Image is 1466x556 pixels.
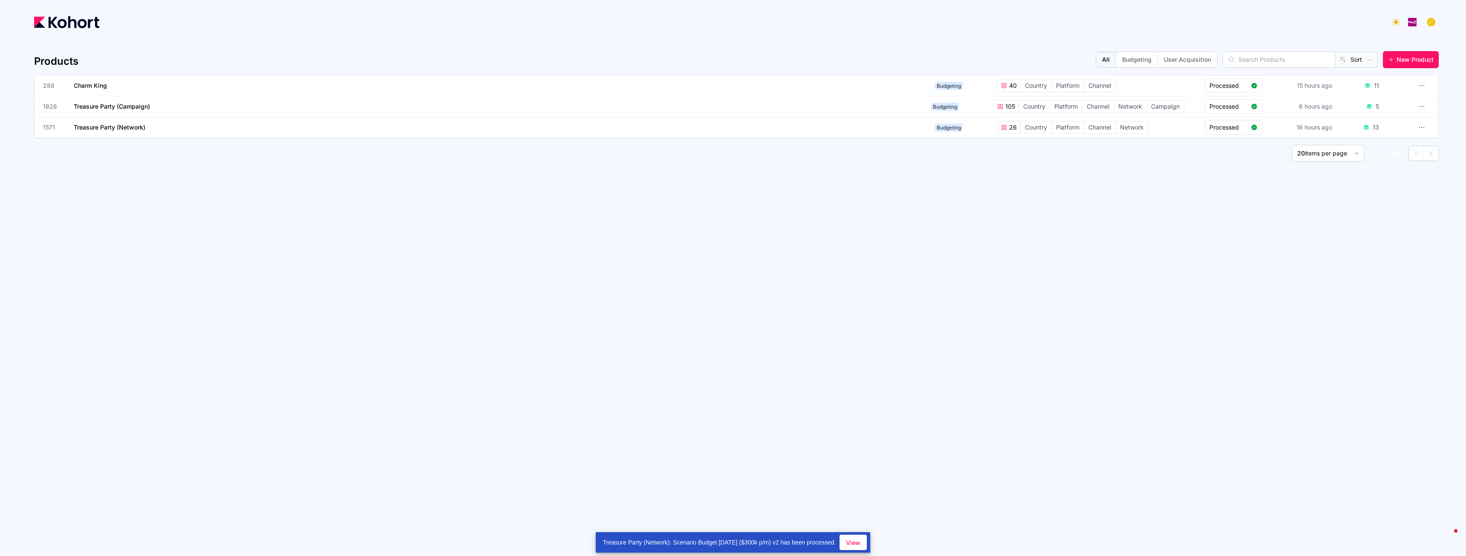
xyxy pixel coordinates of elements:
[1385,150,1388,157] span: 1
[1209,123,1247,132] span: Processed
[1007,123,1017,132] span: 26
[43,102,63,111] span: 1828
[43,75,1403,96] a: 288Charm KingBudgeting40CountryPlatformChannelProcessed15 hours ago11
[1082,101,1114,112] span: Channel
[1383,51,1439,68] button: New Product
[935,124,963,132] span: Budgeting
[1019,101,1050,112] span: Country
[43,117,1403,138] a: 1571Treasure Party (Network)Budgeting26CountryPlatformChannelNetworkProcessed16 hours ago13
[43,81,63,90] span: 288
[1116,52,1157,67] button: Budgeting
[1373,123,1379,132] div: 13
[1157,52,1217,67] button: User Acquisition
[34,55,78,68] h4: Products
[1084,121,1115,133] span: Channel
[1394,150,1400,157] span: of
[840,535,867,550] button: View
[1052,80,1084,92] span: Platform
[846,538,860,547] span: View
[1147,101,1184,112] span: Campaign
[1007,81,1017,90] span: 40
[1021,121,1051,133] span: Country
[43,96,1403,117] a: 1828Treasure Party (Campaign)Budgeting105CountryPlatformChannelNetworkCampaignProcessed6 hours ago5
[935,82,963,90] span: Budgeting
[1295,80,1334,92] div: 15 hours ago
[1116,121,1148,133] span: Network
[1305,150,1347,157] span: items per page
[1295,121,1334,133] div: 16 hours ago
[34,16,99,28] img: Kohort logo
[43,123,63,132] span: 1571
[1400,150,1403,157] span: 3
[931,103,959,111] span: Budgeting
[1096,52,1116,67] button: All
[74,124,145,131] span: Treasure Party (Network)
[1004,102,1015,111] span: 105
[1223,52,1335,67] input: Search Products
[74,103,150,110] span: Treasure Party (Campaign)
[1374,81,1379,90] div: 11
[1114,101,1146,112] span: Network
[1021,80,1051,92] span: Country
[74,82,107,89] span: Charm King
[596,532,839,553] div: Treasure Party (Network): Scenario Budget [DATE] ($300k p/m) v2 has been processed.
[1292,145,1365,162] button: 20items per page
[1376,102,1379,111] div: 5
[1351,55,1362,64] span: Sort
[1297,101,1334,112] div: 6 hours ago
[1437,527,1457,547] iframe: Intercom live chat
[1209,102,1247,111] span: Processed
[1084,80,1115,92] span: Channel
[1297,150,1305,157] span: 20
[1209,81,1247,90] span: Processed
[1050,101,1082,112] span: Platform
[1052,121,1084,133] span: Platform
[1388,150,1390,157] span: -
[1390,150,1394,157] span: 3
[1408,18,1417,26] img: logo_PlayQ_20230721100321046856.png
[1397,55,1434,64] span: New Product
